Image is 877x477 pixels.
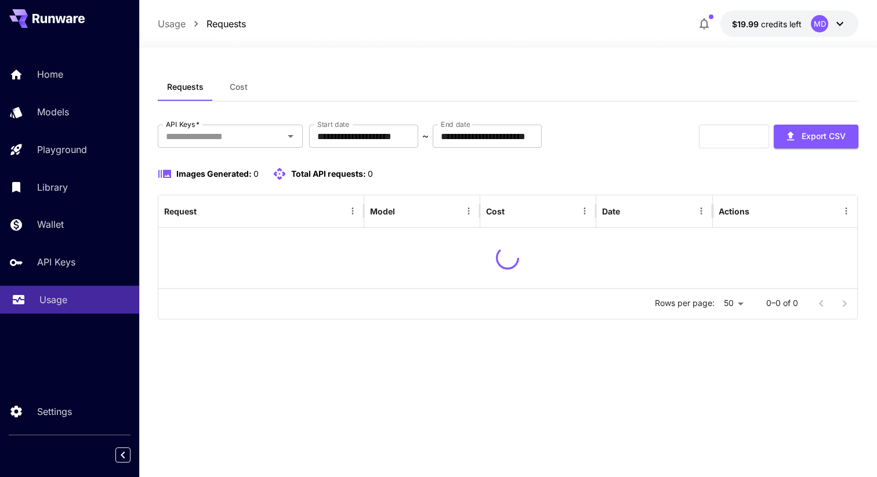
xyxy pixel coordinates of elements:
[164,206,197,216] div: Request
[39,293,67,307] p: Usage
[441,119,470,129] label: End date
[838,203,854,219] button: Menu
[732,19,761,29] span: $19.99
[167,82,204,92] span: Requests
[602,206,620,216] div: Date
[577,203,593,219] button: Menu
[37,180,68,194] p: Library
[317,119,349,129] label: Start date
[774,125,858,148] button: Export CSV
[253,169,259,179] span: 0
[37,255,75,269] p: API Keys
[761,19,802,29] span: credits left
[124,445,139,465] div: Collapse sidebar
[719,206,749,216] div: Actions
[370,206,395,216] div: Model
[655,297,715,309] p: Rows per page:
[422,129,429,143] p: ~
[158,17,186,31] a: Usage
[198,203,214,219] button: Sort
[206,17,246,31] a: Requests
[345,203,361,219] button: Menu
[37,143,87,156] p: Playground
[693,203,709,219] button: Menu
[719,295,748,312] div: 50
[486,206,505,216] div: Cost
[506,203,522,219] button: Sort
[37,67,63,81] p: Home
[115,447,131,463] button: Collapse sidebar
[166,119,200,129] label: API Keys
[176,169,252,179] span: Images Generated:
[811,15,828,32] div: MD
[291,169,366,179] span: Total API requests:
[37,217,64,231] p: Wallet
[396,203,412,219] button: Sort
[368,169,373,179] span: 0
[282,128,299,144] button: Open
[37,405,72,418] p: Settings
[461,203,477,219] button: Menu
[230,82,248,92] span: Cost
[720,10,858,37] button: $19.9861MD
[37,105,69,119] p: Models
[732,18,802,30] div: $19.9861
[158,17,246,31] nav: breadcrumb
[766,297,798,309] p: 0–0 of 0
[621,203,637,219] button: Sort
